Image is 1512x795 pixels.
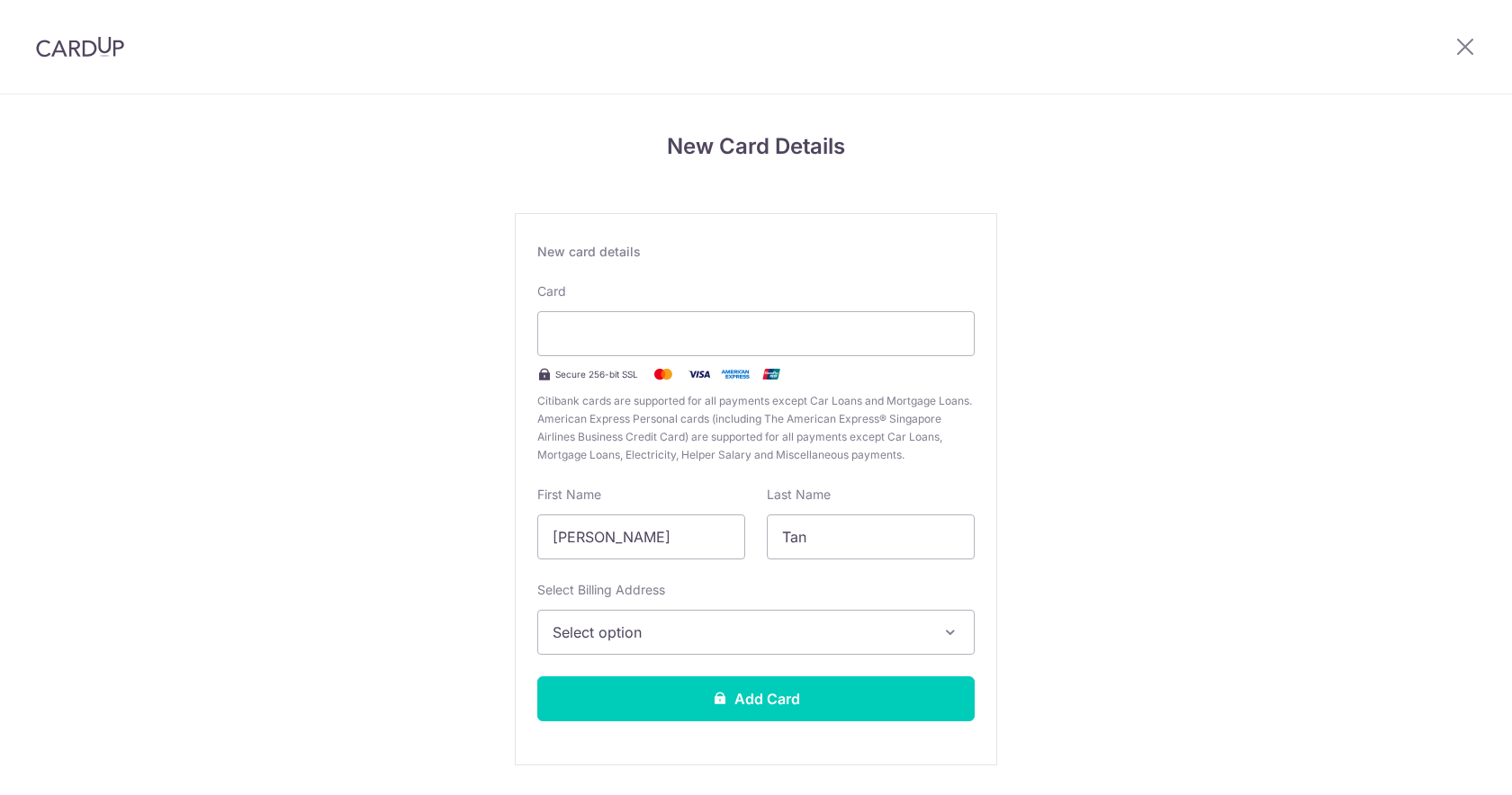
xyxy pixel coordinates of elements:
label: Select Billing Address [537,581,665,599]
label: Card [537,282,566,300]
div: New card details [537,243,975,261]
label: First Name [537,486,601,504]
iframe: Secure card payment input frame [553,323,959,344]
span: Select option [553,621,927,643]
button: Select option [537,610,975,655]
button: Add Card [537,676,975,721]
input: Cardholder First Name [537,514,745,559]
img: .alt.unionpay [753,363,789,385]
input: Cardholder Last Name [767,514,975,559]
label: Last Name [767,486,831,504]
h4: New Card Details [515,130,997,163]
img: .alt.amex [717,363,753,385]
span: Citibank cards are supported for all payments except Car Loans and Mortgage Loans. American Expre... [537,392,975,464]
img: Visa [681,363,717,385]
img: Mastercard [645,363,681,385]
span: Secure 256-bit SSL [555,367,638,381]
img: CardUp [36,36,124,58]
